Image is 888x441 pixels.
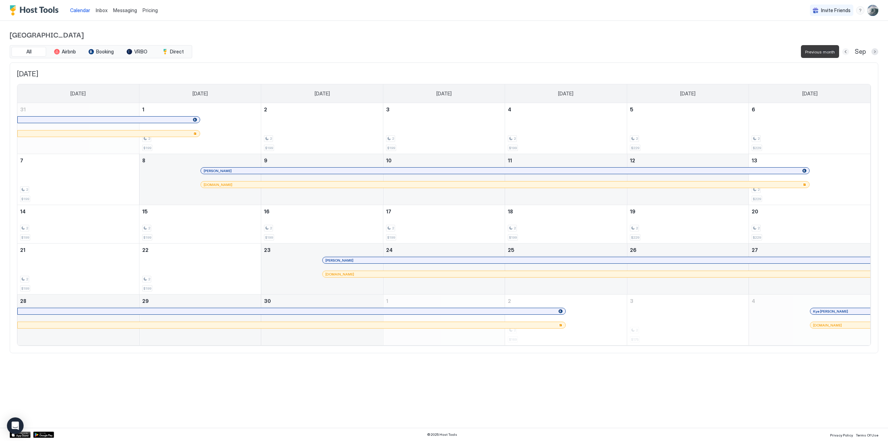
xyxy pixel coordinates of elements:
[7,417,24,434] div: Open Intercom Messenger
[749,154,871,167] a: September 13, 2025
[264,247,271,253] span: 23
[139,244,261,256] a: September 22, 2025
[631,235,639,240] span: $229
[383,244,505,295] td: September 24, 2025
[11,47,46,57] button: All
[156,47,190,57] button: Direct
[386,209,391,214] span: 17
[386,298,388,304] span: 1
[10,432,31,438] a: App Store
[17,205,139,218] a: September 14, 2025
[752,107,755,112] span: 6
[505,244,626,256] a: September 25, 2025
[855,48,866,56] span: Sep
[631,146,639,150] span: $229
[636,328,638,332] span: 2
[270,136,272,141] span: 2
[139,154,261,167] a: September 8, 2025
[505,205,627,244] td: September 18, 2025
[270,226,272,230] span: 2
[627,244,749,256] a: September 26, 2025
[139,295,261,307] a: September 29, 2025
[26,226,28,230] span: 2
[17,154,139,167] a: September 7, 2025
[627,295,749,346] td: October 3, 2025
[627,154,749,167] a: September 12, 2025
[627,103,749,154] td: September 5, 2025
[139,295,261,346] td: September 29, 2025
[48,47,82,57] button: Airbnb
[749,154,871,205] td: September 13, 2025
[383,295,505,346] td: October 1, 2025
[186,84,215,103] a: Monday
[749,103,871,154] td: September 6, 2025
[143,235,151,240] span: $199
[261,205,383,244] td: September 16, 2025
[509,146,517,150] span: $199
[752,247,758,253] span: 27
[325,258,353,263] span: [PERSON_NAME]
[749,103,871,116] a: September 6, 2025
[70,7,90,13] span: Calendar
[17,103,139,116] a: August 31, 2025
[325,258,868,263] div: [PERSON_NAME]
[143,286,151,291] span: $199
[261,154,383,167] a: September 9, 2025
[508,209,513,214] span: 18
[17,154,139,205] td: September 7, 2025
[558,91,573,97] span: [DATE]
[505,154,627,205] td: September 11, 2025
[21,197,29,201] span: $199
[630,107,633,112] span: 5
[627,154,749,205] td: September 12, 2025
[261,205,383,218] a: September 16, 2025
[261,103,383,154] td: September 2, 2025
[10,5,62,16] a: Host Tools Logo
[505,295,627,346] td: October 2, 2025
[753,146,761,150] span: $229
[813,323,868,328] div: [DOMAIN_NAME]
[139,154,261,205] td: September 8, 2025
[830,431,853,438] a: Privacy Policy
[383,103,505,116] a: September 3, 2025
[630,158,635,163] span: 12
[392,226,394,230] span: 2
[113,7,137,14] a: Messaging
[680,91,695,97] span: [DATE]
[261,154,383,205] td: September 9, 2025
[636,136,638,141] span: 2
[813,309,848,314] span: Kye [PERSON_NAME]
[514,136,516,141] span: 2
[204,183,232,187] span: [DOMAIN_NAME]
[636,226,638,230] span: 2
[436,91,452,97] span: [DATE]
[673,84,702,103] a: Friday
[508,158,512,163] span: 11
[315,91,330,97] span: [DATE]
[308,84,337,103] a: Tuesday
[627,205,749,218] a: September 19, 2025
[148,226,150,230] span: 2
[325,272,868,277] div: [DOMAIN_NAME]
[261,244,383,295] td: September 23, 2025
[264,209,270,214] span: 16
[821,7,851,14] span: Invite Friends
[120,47,154,57] button: VRBO
[26,49,32,55] span: All
[752,158,757,163] span: 13
[148,136,150,141] span: 2
[752,298,755,304] span: 4
[261,295,383,346] td: September 30, 2025
[505,295,626,307] a: October 2, 2025
[264,107,267,112] span: 2
[813,309,868,314] div: Kye [PERSON_NAME]
[386,247,393,253] span: 24
[143,7,158,14] span: Pricing
[856,6,864,15] div: menu
[429,84,459,103] a: Wednesday
[508,298,511,304] span: 2
[139,205,261,218] a: September 15, 2025
[142,107,144,112] span: 1
[325,272,354,277] span: [DOMAIN_NAME]
[387,146,395,150] span: $199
